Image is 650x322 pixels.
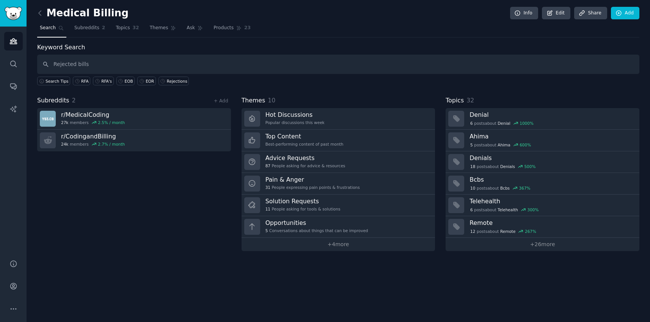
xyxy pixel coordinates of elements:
span: Topics [116,25,130,31]
a: Bcbs10postsaboutBcbs367% [446,173,639,195]
span: Search [40,25,56,31]
div: Rejections [167,79,187,84]
span: Subreddits [74,25,99,31]
div: Conversations about things that can be improved [265,228,368,233]
span: Denials [500,164,515,169]
img: MedicalCoding [40,111,56,127]
a: r/MedicalCoding27kmembers2.5% / month [37,108,231,130]
div: 500 % [524,164,535,169]
a: EOR [137,77,156,85]
a: Ask [184,22,206,38]
img: GummySearch logo [5,7,22,20]
a: Topics32 [113,22,141,38]
h3: Pain & Anger [265,176,360,184]
a: Advice Requests87People asking for advice & resources [242,151,435,173]
a: EOB [116,77,135,85]
div: People expressing pain points & frustrations [265,185,360,190]
a: Edit [542,7,570,20]
h3: Bcbs [469,176,634,184]
span: Telehealth [498,207,518,212]
span: 10 [470,185,475,191]
div: 300 % [527,207,539,212]
h3: Solution Requests [265,197,341,205]
span: Subreddits [37,96,69,105]
div: 367 % [519,185,531,191]
div: People asking for advice & resources [265,163,345,168]
span: 12 [470,229,475,234]
span: 5 [470,142,473,148]
a: Ahima5postsaboutAhima600% [446,130,639,151]
a: Opportunities5Conversations about things that can be improved [242,216,435,238]
div: Best-performing content of past month [265,141,344,147]
a: Products23 [211,22,253,38]
span: 6 [470,121,473,126]
h2: Medical Billing [37,7,129,19]
span: 27k [61,120,68,125]
div: 1000 % [520,121,534,126]
a: Info [510,7,538,20]
a: Top ContentBest-performing content of past month [242,130,435,151]
h3: Top Content [265,132,344,140]
span: Search Tips [46,79,69,84]
a: Solution Requests11People asking for tools & solutions [242,195,435,216]
div: 267 % [525,229,536,234]
span: 2 [72,97,76,104]
span: 23 [244,25,251,31]
div: post s about [469,141,532,148]
div: post s about [469,185,531,192]
div: post s about [469,206,539,213]
span: 5 [265,228,268,233]
a: Search [37,22,66,38]
h3: Hot Discussions [265,111,325,119]
a: Telehealth6postsaboutTelehealth300% [446,195,639,216]
a: Rejections [159,77,189,85]
a: Add [611,7,639,20]
span: Themes [242,96,265,105]
a: Share [574,7,607,20]
a: Denials18postsaboutDenials500% [446,151,639,173]
a: RFA [73,77,90,85]
div: RFA [81,79,89,84]
div: Popular discussions this week [265,120,325,125]
div: 600 % [520,142,531,148]
span: Topics [446,96,464,105]
button: Search Tips [37,77,70,85]
h3: r/ CodingandBilling [61,132,125,140]
a: Denial6postsaboutDenial1000% [446,108,639,130]
span: 24k [61,141,68,147]
div: members [61,120,125,125]
a: +4more [242,238,435,251]
span: Ahima [498,142,510,148]
span: 18 [470,164,475,169]
span: 32 [466,97,474,104]
h3: Telehealth [469,197,634,205]
label: Keyword Search [37,44,85,51]
div: RFA's [101,79,112,84]
div: People asking for tools & solutions [265,206,341,212]
div: EOB [125,79,133,84]
h3: Remote [469,219,634,227]
a: RFA's [93,77,113,85]
h3: r/ MedicalCoding [61,111,125,119]
h3: Advice Requests [265,154,345,162]
a: Subreddits2 [72,22,108,38]
span: 2 [102,25,105,31]
div: EOR [146,79,154,84]
span: 87 [265,163,270,168]
div: post s about [469,163,536,170]
span: Bcbs [500,185,510,191]
span: 10 [268,97,275,104]
a: +26more [446,238,639,251]
div: 2.5 % / month [98,120,125,125]
span: Themes [150,25,168,31]
a: Remote12postsaboutRemote267% [446,216,639,238]
span: 11 [265,206,270,212]
a: Hot DiscussionsPopular discussions this week [242,108,435,130]
input: Keyword search in audience [37,55,639,74]
div: 2.7 % / month [98,141,125,147]
h3: Denial [469,111,634,119]
span: Denial [498,121,510,126]
a: r/CodingandBilling24kmembers2.7% / month [37,130,231,151]
a: + Add [214,98,228,104]
span: Ask [187,25,195,31]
